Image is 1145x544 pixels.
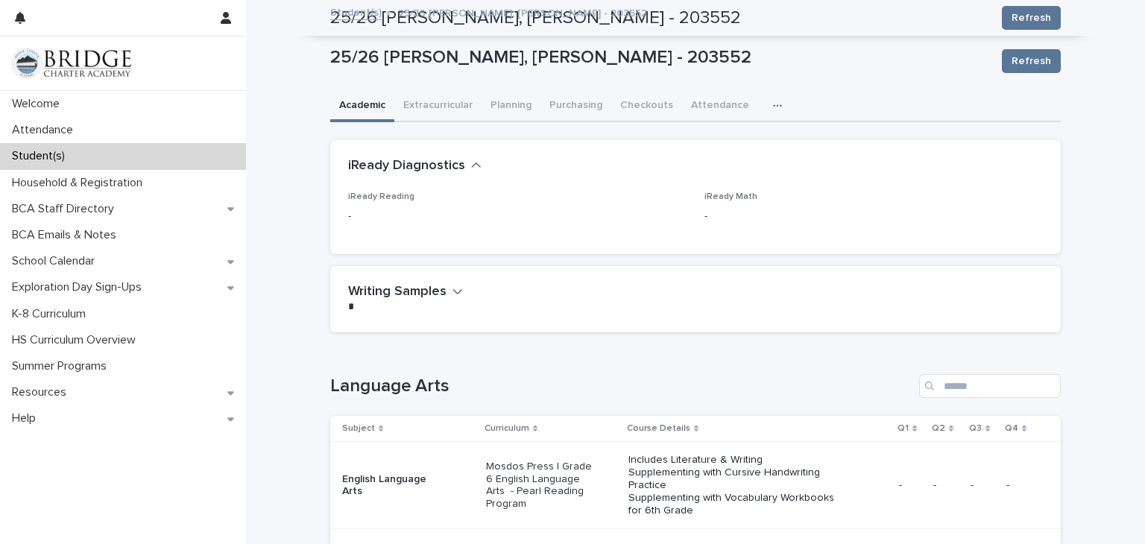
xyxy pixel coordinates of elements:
[6,97,72,111] p: Welcome
[330,442,1061,529] tr: English Language ArtsMosdos Press | Grade 6 English Language Arts - Pearl Reading ProgramIncludes...
[348,158,482,174] button: iReady Diagnostics
[6,149,77,163] p: Student(s)
[394,91,482,122] button: Extracurricular
[6,307,98,321] p: K-8 Curriculum
[342,473,449,499] p: English Language Arts
[6,385,78,399] p: Resources
[486,461,593,510] p: Mosdos Press | Grade 6 English Language Arts - Pearl Reading Program
[398,4,647,20] p: 25/26 [PERSON_NAME], [PERSON_NAME] - 203552
[6,123,85,137] p: Attendance
[704,209,1043,224] p: -
[348,284,447,300] h2: Writing Samples
[933,479,959,492] p: -
[348,284,463,300] button: Writing Samples
[932,420,945,437] p: Q2
[1005,420,1018,437] p: Q4
[540,91,611,122] button: Purchasing
[485,420,529,437] p: Curriculum
[348,158,465,174] h2: iReady Diagnostics
[682,91,758,122] button: Attendance
[6,280,154,294] p: Exploration Day Sign-Ups
[348,192,414,201] span: iReady Reading
[330,376,913,397] h1: Language Arts
[330,47,990,69] p: 25/26 [PERSON_NAME], [PERSON_NAME] - 203552
[6,359,119,373] p: Summer Programs
[482,91,540,122] button: Planning
[12,48,131,78] img: V1C1m3IdTEidaUdm9Hs0
[1006,479,1037,492] p: -
[898,420,909,437] p: Q1
[899,479,921,492] p: -
[611,91,682,122] button: Checkouts
[1002,49,1061,73] button: Refresh
[6,254,107,268] p: School Calendar
[627,420,690,437] p: Course Details
[919,374,1061,398] input: Search
[6,411,48,426] p: Help
[342,420,375,437] p: Subject
[628,454,842,516] p: Includes Literature & Writing Supplementing with Cursive Handwriting Practice Supplementing with ...
[6,202,126,216] p: BCA Staff Directory
[330,3,382,20] a: Student(s)
[330,91,394,122] button: Academic
[704,192,757,201] span: iReady Math
[1012,54,1051,69] span: Refresh
[6,228,128,242] p: BCA Emails & Notes
[969,420,982,437] p: Q3
[6,333,148,347] p: HS Curriculum Overview
[348,209,687,224] p: -
[971,479,994,492] p: -
[6,176,154,190] p: Household & Registration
